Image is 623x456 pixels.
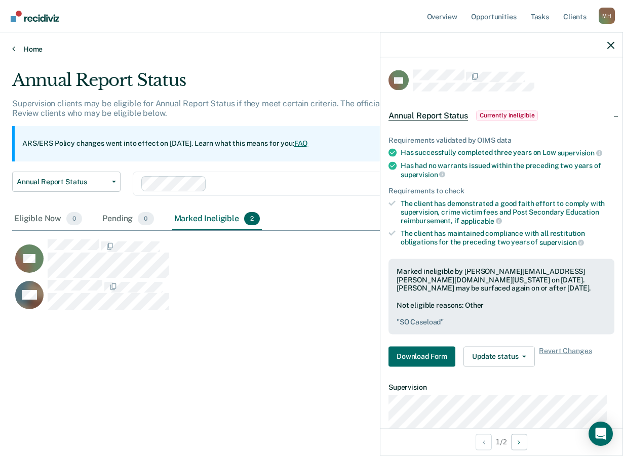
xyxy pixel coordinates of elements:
span: Annual Report Status [17,178,108,186]
p: ARS/ERS Policy changes went into effect on [DATE]. Learn what this means for you: [22,139,308,149]
button: Download Form [388,346,455,366]
div: Marked ineligible by [PERSON_NAME][EMAIL_ADDRESS][PERSON_NAME][DOMAIN_NAME][US_STATE] on [DATE]. ... [397,267,606,292]
div: CaseloadOpportunityCell-08933433 [12,239,536,279]
img: Recidiviz [11,11,59,22]
span: Currently ineligible [476,110,538,120]
div: M H [599,8,615,24]
span: supervision [539,238,584,246]
span: supervision [401,170,445,178]
div: Has had no warrants issued within the preceding two years of [401,161,614,178]
dt: Supervision [388,383,614,391]
div: CaseloadOpportunityCell-03469802 [12,279,536,320]
div: Marked Ineligible [172,208,262,230]
div: Eligible Now [12,208,84,230]
span: Annual Report Status [388,110,468,120]
pre: " SO Caseload " [397,317,606,326]
div: Pending [100,208,155,230]
div: Annual Report Status [12,70,573,99]
a: Navigate to form link [388,346,459,366]
button: Previous Opportunity [476,434,492,450]
div: Not eligible reasons: Other [397,301,606,326]
div: The client has demonstrated a good faith effort to comply with supervision, crime victim fees and... [401,199,614,225]
span: 0 [66,212,82,225]
div: Has successfully completed three years on Low [401,148,614,157]
span: applicable [461,217,502,225]
button: Update status [463,346,535,366]
div: The client has maintained compliance with all restitution obligations for the preceding two years of [401,229,614,246]
div: Requirements to check [388,187,614,195]
div: Open Intercom Messenger [589,422,613,446]
button: Profile dropdown button [599,8,615,24]
span: 2 [244,212,260,225]
a: Home [12,45,611,54]
span: 0 [138,212,153,225]
span: Revert Changes [539,346,592,366]
p: Supervision clients may be eligible for Annual Report Status if they meet certain criteria. The o... [12,99,551,118]
div: Requirements validated by OIMS data [388,136,614,144]
div: 1 / 2 [380,428,622,455]
button: Next Opportunity [511,434,527,450]
a: FAQ [294,139,308,147]
div: Annual Report StatusCurrently ineligible [380,99,622,132]
span: supervision [558,149,602,157]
